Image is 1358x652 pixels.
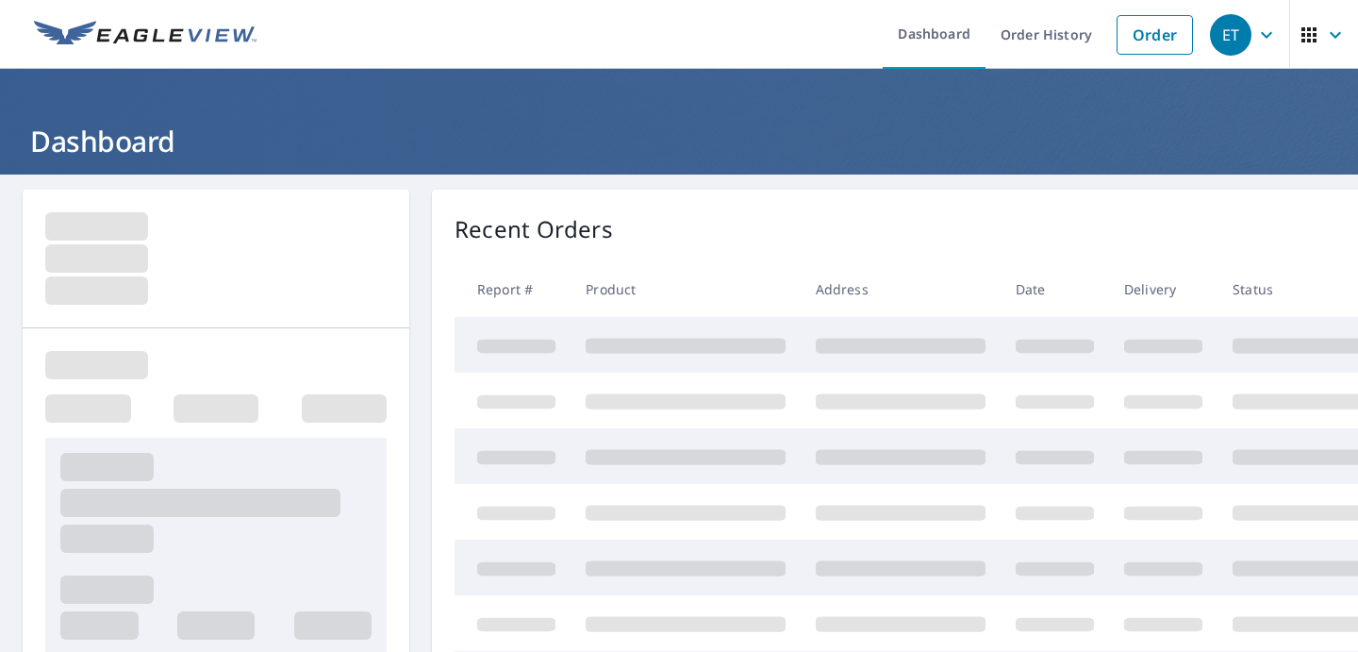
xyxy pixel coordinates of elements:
[1117,15,1193,55] a: Order
[1210,14,1251,56] div: ET
[23,122,1335,160] h1: Dashboard
[1001,261,1109,317] th: Date
[455,261,571,317] th: Report #
[455,212,613,246] p: Recent Orders
[34,21,257,49] img: EV Logo
[801,261,1001,317] th: Address
[571,261,801,317] th: Product
[1109,261,1217,317] th: Delivery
